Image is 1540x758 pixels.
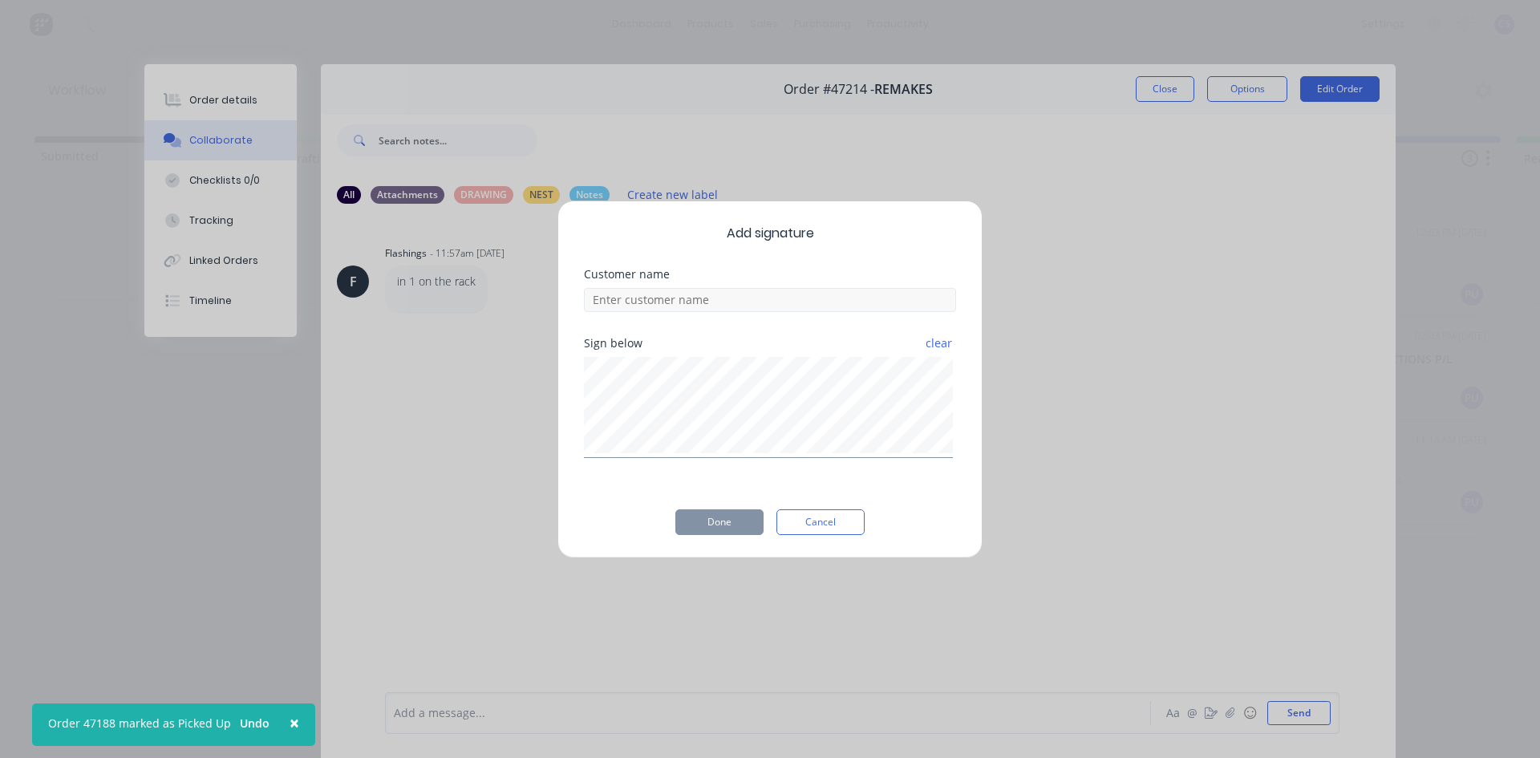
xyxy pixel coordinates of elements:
button: Undo [231,711,278,736]
span: × [290,711,299,734]
button: Done [675,509,764,535]
button: clear [925,329,953,358]
button: Close [274,703,315,742]
span: Add signature [584,224,956,243]
div: Sign below [584,338,956,349]
input: Enter customer name [584,288,956,312]
div: Order 47188 marked as Picked Up [48,715,231,732]
button: Cancel [776,509,865,535]
div: Customer name [584,269,956,280]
